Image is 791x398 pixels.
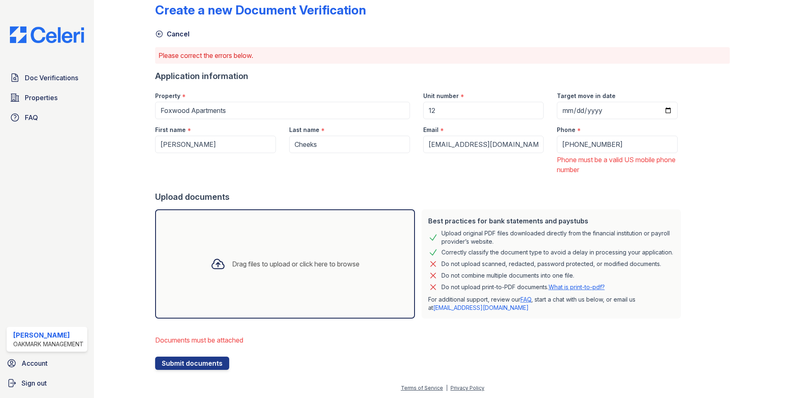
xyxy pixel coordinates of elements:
[441,229,675,246] div: Upload original PDF files downloaded directly from the financial institution or payroll provider’...
[155,92,180,100] label: Property
[7,109,87,126] a: FAQ
[158,50,726,60] p: Please correct the errors below.
[520,296,531,303] a: FAQ
[557,155,678,175] div: Phone must be a valid US mobile phone number
[3,375,91,391] a: Sign out
[549,283,605,290] a: What is print-to-pdf?
[155,126,186,134] label: First name
[557,92,616,100] label: Target move in date
[441,283,605,291] p: Do not upload print-to-PDF documents.
[441,247,673,257] div: Correctly classify the document type to avoid a delay in processing your application.
[423,126,439,134] label: Email
[441,259,661,269] div: Do not upload scanned, redacted, password protected, or modified documents.
[25,93,58,103] span: Properties
[3,355,91,372] a: Account
[155,357,229,370] button: Submit documents
[13,330,84,340] div: [PERSON_NAME]
[428,216,675,226] div: Best practices for bank statements and paystubs
[433,304,529,311] a: [EMAIL_ADDRESS][DOMAIN_NAME]
[25,113,38,122] span: FAQ
[3,26,91,43] img: CE_Logo_Blue-a8612792a0a2168367f1c8372b55b34899dd931a85d93a1a3d3e32e68fde9ad4.png
[7,70,87,86] a: Doc Verifications
[289,126,319,134] label: Last name
[155,332,684,348] li: Documents must be attached
[428,295,675,312] p: For additional support, review our , start a chat with us below, or email us at
[155,70,684,82] div: Application information
[155,2,366,17] div: Create a new Document Verification
[451,385,484,391] a: Privacy Policy
[22,358,48,368] span: Account
[155,191,684,203] div: Upload documents
[423,92,459,100] label: Unit number
[22,378,47,388] span: Sign out
[7,89,87,106] a: Properties
[401,385,443,391] a: Terms of Service
[155,29,189,39] a: Cancel
[446,385,448,391] div: |
[441,271,574,281] div: Do not combine multiple documents into one file.
[13,340,84,348] div: Oakmark Management
[557,126,575,134] label: Phone
[25,73,78,83] span: Doc Verifications
[232,259,360,269] div: Drag files to upload or click here to browse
